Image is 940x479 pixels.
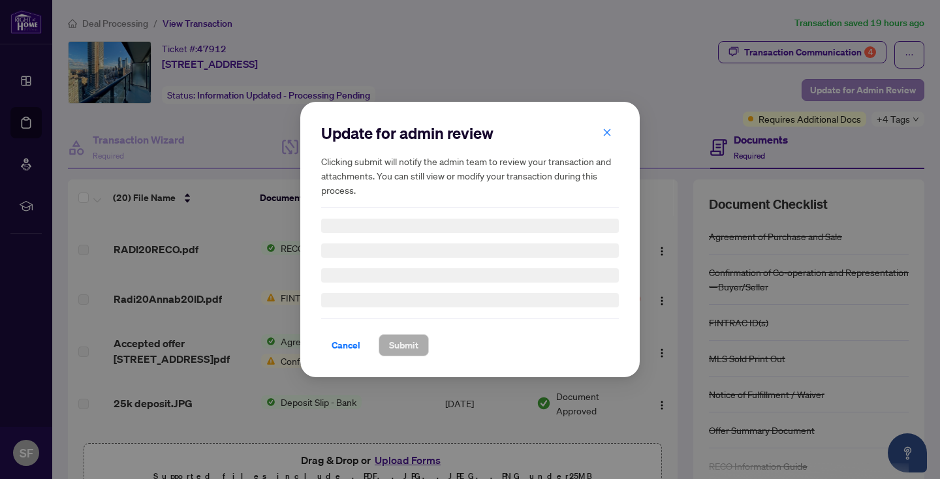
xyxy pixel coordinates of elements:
span: close [603,128,612,137]
span: Cancel [332,335,360,356]
button: Submit [379,334,429,356]
h2: Update for admin review [321,123,619,144]
button: Cancel [321,334,371,356]
h5: Clicking submit will notify the admin team to review your transaction and attachments. You can st... [321,154,619,197]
